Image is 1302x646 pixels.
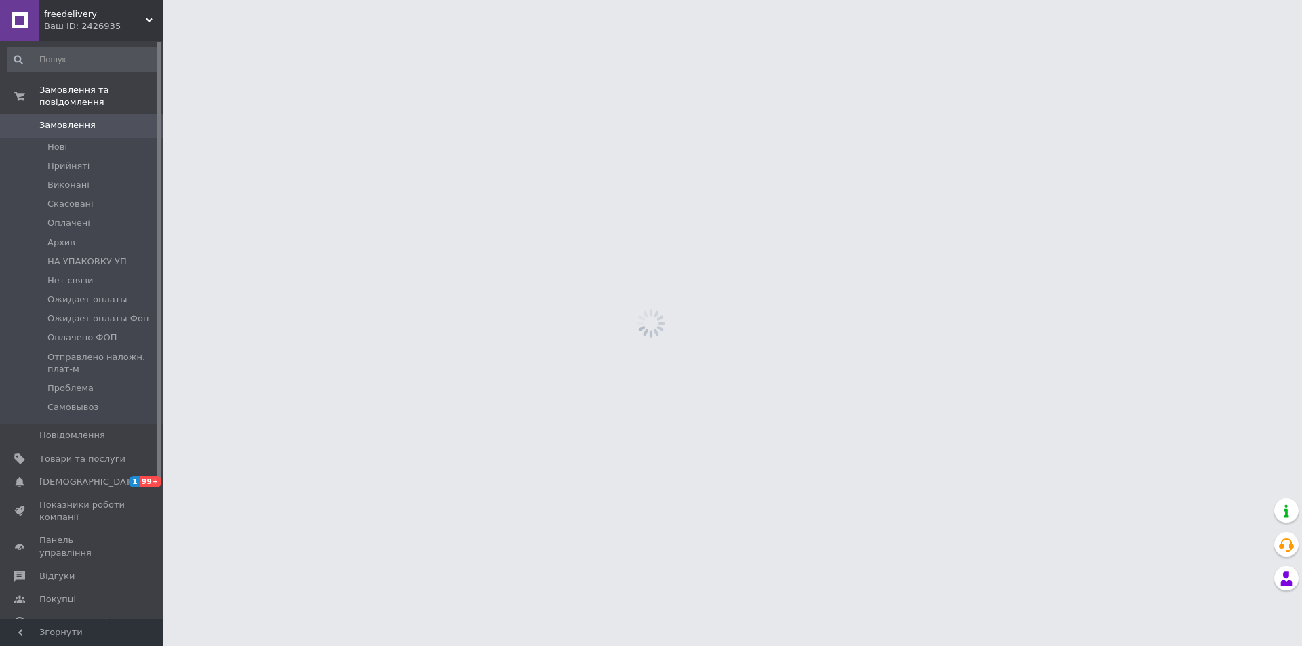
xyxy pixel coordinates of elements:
span: Замовлення та повідомлення [39,84,163,108]
span: Каталог ProSale [39,616,113,628]
span: Оплачено ФОП [47,331,117,344]
span: Повідомлення [39,429,105,441]
input: Пошук [7,47,160,72]
span: Нет связи [47,275,93,287]
span: 1 [129,476,140,487]
span: 99+ [140,476,162,487]
span: Прийняті [47,160,90,172]
span: Показники роботи компанії [39,499,125,523]
span: [DEMOGRAPHIC_DATA] [39,476,140,488]
span: Скасовані [47,198,94,210]
span: Архив [47,237,75,249]
span: НА УПАКОВКУ УП [47,256,127,268]
span: Ожидает оплаты Фоп [47,312,149,325]
span: Проблема [47,382,94,395]
span: Виконані [47,179,90,191]
span: Товари та послуги [39,453,125,465]
span: Покупці [39,593,76,605]
span: Ожидает оплаты [47,294,127,306]
span: Самовывоз [47,401,98,413]
span: Замовлення [39,119,96,132]
span: Нові [47,141,67,153]
span: freedelivery [44,8,146,20]
span: Панель управління [39,534,125,559]
span: Отправлено наложн. плат-м [47,351,159,376]
span: Відгуки [39,570,75,582]
span: Оплачені [47,217,90,229]
div: Ваш ID: 2426935 [44,20,163,33]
